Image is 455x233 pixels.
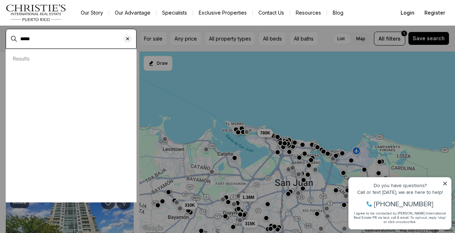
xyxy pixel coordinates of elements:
span: Login [401,10,414,16]
button: Login [396,6,419,20]
a: Our Story [75,8,109,18]
a: Resources [290,8,327,18]
button: Contact Us [253,8,290,18]
a: Specialists [156,8,193,18]
button: Register [420,6,449,20]
a: Blog [327,8,349,18]
button: Clear search input [123,29,136,48]
a: Exclusive Properties [193,8,252,18]
p: Results [13,55,30,62]
div: Do you have questions? [7,16,103,21]
span: Register [424,10,445,16]
span: I agree to be contacted by [PERSON_NAME] International Real Estate PR via text, call & email. To ... [9,44,101,57]
div: Call or text [DATE], we are here to help! [7,23,103,28]
span: [PHONE_NUMBER] [29,33,89,41]
a: Our Advantage [109,8,156,18]
img: logo [6,4,66,21]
